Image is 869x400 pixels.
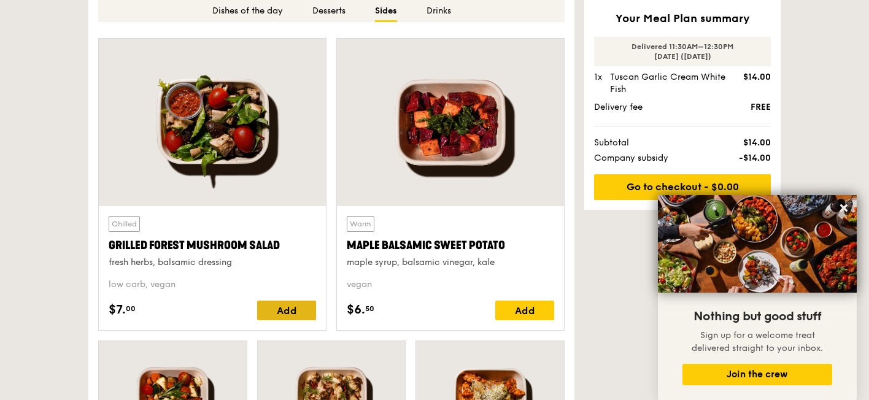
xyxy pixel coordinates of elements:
[109,237,316,254] div: Grilled Forest Mushroom Salad
[347,301,365,319] span: $6.
[834,198,854,218] button: Close
[109,301,126,319] span: $7.
[109,279,316,291] div: low carb, vegan
[257,301,316,320] div: Add
[347,279,554,291] div: vegan
[109,216,140,232] div: Chilled
[347,256,554,269] div: maple syrup, balsamic vinegar, kale
[610,71,733,96] div: Tuscan Garlic Cream White Fish
[700,137,771,149] span: $14.00
[700,101,771,113] span: FREE
[347,237,554,254] div: ⁠Maple Balsamic Sweet Potato
[594,71,605,96] div: 1x
[594,10,771,27] h2: Your Meal Plan summary
[594,37,771,66] div: Delivered 11:30AM–12:30PM [DATE] ([DATE])
[594,137,700,149] span: Subtotal
[347,216,374,232] div: Warm
[700,152,771,164] span: -$14.00
[126,304,136,313] span: 00
[594,174,771,200] a: Go to checkout - $0.00
[594,101,700,113] span: Delivery fee
[365,304,374,313] span: 50
[658,195,857,293] img: DSC07876-Edit02-Large.jpeg
[109,256,316,269] div: fresh herbs, balsamic dressing
[682,364,832,385] button: Join the crew
[495,301,554,320] div: Add
[692,330,823,353] span: Sign up for a welcome treat delivered straight to your inbox.
[743,71,771,96] div: $14.00
[594,152,700,164] span: Company subsidy
[693,309,821,324] span: Nothing but good stuff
